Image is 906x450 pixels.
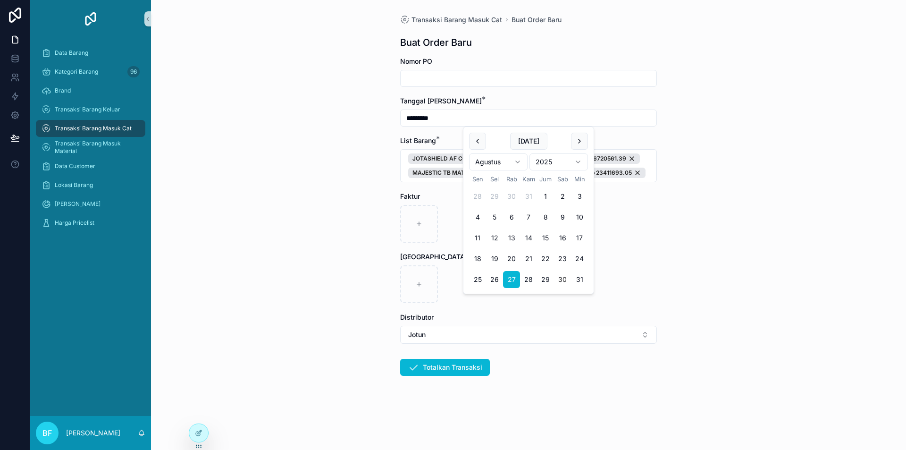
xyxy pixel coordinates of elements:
button: Senin, 11 Agustus 2025 [469,229,486,246]
div: 96 [127,66,140,77]
button: Kamis, 7 Agustus 2025 [520,209,537,226]
button: Totalkan Transaksi [400,359,490,376]
th: Selasa [486,174,503,184]
span: Lokasi Barang [55,181,93,189]
span: List Barang [400,136,436,144]
button: Kamis, 14 Agustus 2025 [520,229,537,246]
a: Buat Order Baru [512,15,562,25]
span: Data Barang [55,49,88,57]
th: Jumat [537,174,554,184]
button: Unselect 8381 [408,168,646,178]
button: Selasa, 5 Agustus 2025 [486,209,503,226]
th: Rabu [503,174,520,184]
th: Sabtu [554,174,571,184]
button: Selasa, 12 Agustus 2025 [486,229,503,246]
span: Tanggal [PERSON_NAME] [400,97,482,105]
button: Rabu, 30 Juli 2025 [503,188,520,205]
span: Transaksi Barang Keluar [55,106,120,113]
button: Minggu, 3 Agustus 2025 [571,188,588,205]
span: Kategori Barang [55,68,98,76]
button: Kamis, 31 Juli 2025 [520,188,537,205]
span: Brand [55,87,71,94]
p: [PERSON_NAME] [66,428,120,438]
button: Jumat, 15 Agustus 2025 [537,229,554,246]
button: Minggu, 24 Agustus 2025 [571,250,588,267]
a: [PERSON_NAME] [36,195,145,212]
a: Transaksi Barang Masuk Cat [36,120,145,137]
span: Transaksi Barang Masuk Cat [55,125,132,132]
span: Data Customer [55,162,95,170]
a: Transaksi Barang Masuk Material [36,139,145,156]
div: scrollable content [30,38,151,244]
button: Sabtu, 16 Agustus 2025 [554,229,571,246]
a: Harga Pricelist [36,214,145,231]
th: Kamis [520,174,537,184]
span: Harga Pricelist [55,219,94,227]
button: Senin, 25 Agustus 2025 [469,271,486,288]
button: Jumat, 22 Agustus 2025 [537,250,554,267]
table: Agustus 2025 [469,174,588,288]
a: Kategori Barang96 [36,63,145,80]
img: App logo [83,11,98,26]
button: Select Button [400,326,657,344]
button: Jumat, 1 Agustus 2025 [537,188,554,205]
span: [GEOGRAPHIC_DATA] [400,253,467,261]
th: Senin [469,174,486,184]
button: Minggu, 31 Agustus 2025 [571,271,588,288]
button: Unselect 8380 [408,153,640,164]
button: [DATE] [510,133,547,150]
span: BF [42,427,52,439]
span: Distributor [400,313,434,321]
button: Selasa, 19 Agustus 2025 [486,250,503,267]
button: Selasa, 26 Agustus 2025 [486,271,503,288]
button: Senin, 18 Agustus 2025 [469,250,486,267]
button: Senin, 4 Agustus 2025 [469,209,486,226]
button: Minggu, 10 Agustus 2025 [571,209,588,226]
span: Jotun [408,330,426,340]
button: Rabu, 20 Agustus 2025 [503,250,520,267]
span: Nomor PO [400,57,432,65]
button: Sabtu, 23 Agustus 2025 [554,250,571,267]
button: Kamis, 28 Agustus 2025 [520,271,537,288]
a: Lokasi Barang [36,177,145,194]
span: [PERSON_NAME] [55,200,101,208]
h1: Buat Order Baru [400,36,472,49]
button: Kamis, 21 Agustus 2025 [520,250,537,267]
span: MAJESTIC TB MATT (NEW) BASE A 18L | 20 x Rp 1170584.65 = Rp 23411693.05 [412,169,632,177]
span: JOTASHIELD AF COLOURS BASE A 18L | 10 x Rp 1672056.14 = Rp 16720561.39 [412,155,626,162]
button: Rabu, 27 Agustus 2025, selected [503,271,520,288]
button: Jumat, 8 Agustus 2025 [537,209,554,226]
a: Data Barang [36,44,145,61]
button: Senin, 28 Juli 2025 [469,188,486,205]
a: Transaksi Barang Masuk Cat [400,15,502,25]
button: Minggu, 17 Agustus 2025 [571,229,588,246]
button: Rabu, 6 Agustus 2025 [503,209,520,226]
button: Select Button [400,149,657,182]
span: Faktur [400,192,420,200]
button: Selasa, 29 Juli 2025 [486,188,503,205]
button: Sabtu, 2 Agustus 2025 [554,188,571,205]
span: Transaksi Barang Masuk Cat [411,15,502,25]
button: Today, Sabtu, 30 Agustus 2025 [554,271,571,288]
span: Transaksi Barang Masuk Material [55,140,136,155]
button: Rabu, 13 Agustus 2025 [503,229,520,246]
a: Data Customer [36,158,145,175]
a: Brand [36,82,145,99]
a: Transaksi Barang Keluar [36,101,145,118]
button: Jumat, 29 Agustus 2025 [537,271,554,288]
button: Sabtu, 9 Agustus 2025 [554,209,571,226]
th: Minggu [571,174,588,184]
